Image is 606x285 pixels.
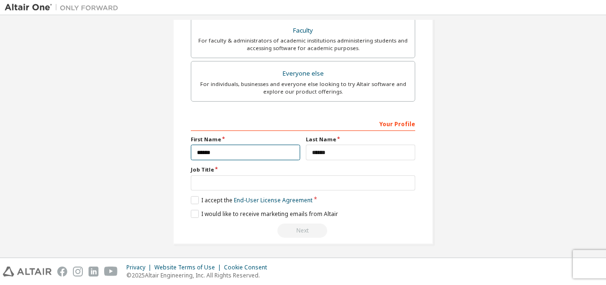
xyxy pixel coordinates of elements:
img: linkedin.svg [89,267,98,276]
div: Faculty [197,24,409,37]
img: youtube.svg [104,267,118,276]
img: instagram.svg [73,267,83,276]
label: Last Name [306,136,415,143]
div: Read and acccept EULA to continue [191,224,415,238]
img: facebook.svg [57,267,67,276]
label: I accept the [191,196,312,204]
label: Job Title [191,166,415,173]
div: Website Terms of Use [154,264,224,271]
div: For faculty & administrators of academic institutions administering students and accessing softwa... [197,37,409,52]
div: Your Profile [191,116,415,131]
img: altair_logo.svg [3,267,52,276]
label: First Name [191,136,300,143]
div: Privacy [126,264,154,271]
a: End-User License Agreement [234,196,312,204]
div: Cookie Consent [224,264,273,271]
img: Altair One [5,3,123,12]
div: For individuals, businesses and everyone else looking to try Altair software and explore our prod... [197,80,409,95]
label: I would like to receive marketing emails from Altair [191,210,338,218]
p: © 2025 Altair Engineering, Inc. All Rights Reserved. [126,271,273,279]
div: Everyone else [197,67,409,80]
